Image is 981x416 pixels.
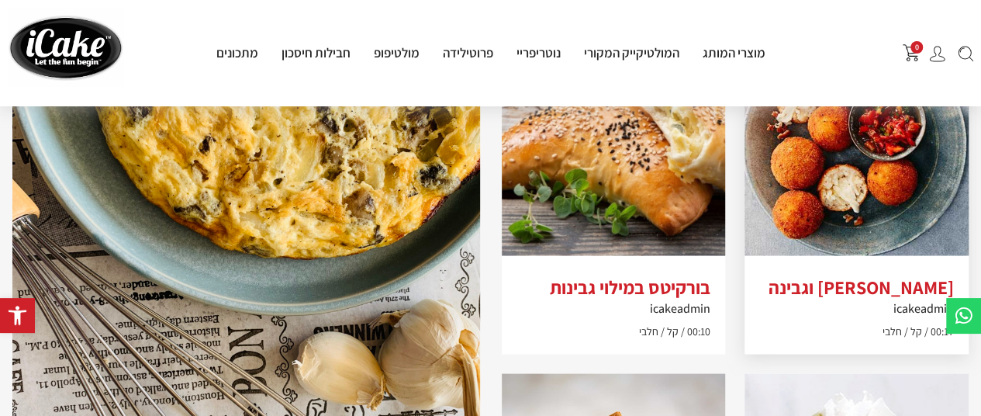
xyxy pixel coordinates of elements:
h6: icakeadmin [759,300,954,315]
h2: בורקיטס במילוי גבינות [516,276,711,298]
a: [PERSON_NAME] וגבינהicakeadmin00:17 קל חלבי [744,32,969,355]
img: %D7%91%D7%95%D7%A8%D7%A7%D7%A1.jpg [502,32,726,256]
span: קל [904,324,922,338]
h2: [PERSON_NAME] וגבינה [759,276,954,298]
span: 00:10 [681,324,710,338]
a: מולטיפופ [362,44,431,61]
a: מתכונים [205,44,270,61]
span: 0 [910,41,923,54]
h6: icakeadmin [516,300,711,315]
span: חלבי [883,324,902,338]
a: נוטריפריי [505,44,572,61]
a: בורקיטס במילוי גבינותicakeadmin00:10 קל חלבי [502,32,726,355]
button: פתח עגלת קניות צדדית [903,44,920,61]
a: המולטיקייק המקורי [572,44,691,61]
img: shopping-cart.png [903,44,920,61]
a: מוצרי המותג [691,44,777,61]
span: קל [661,324,679,338]
span: חלבי [639,324,658,338]
a: חבילות חיסכון [270,44,362,61]
img: arancini_balls-db2b1df.jpg [744,32,969,256]
a: פרוטילידה [431,44,505,61]
span: 00:17 [924,324,954,338]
